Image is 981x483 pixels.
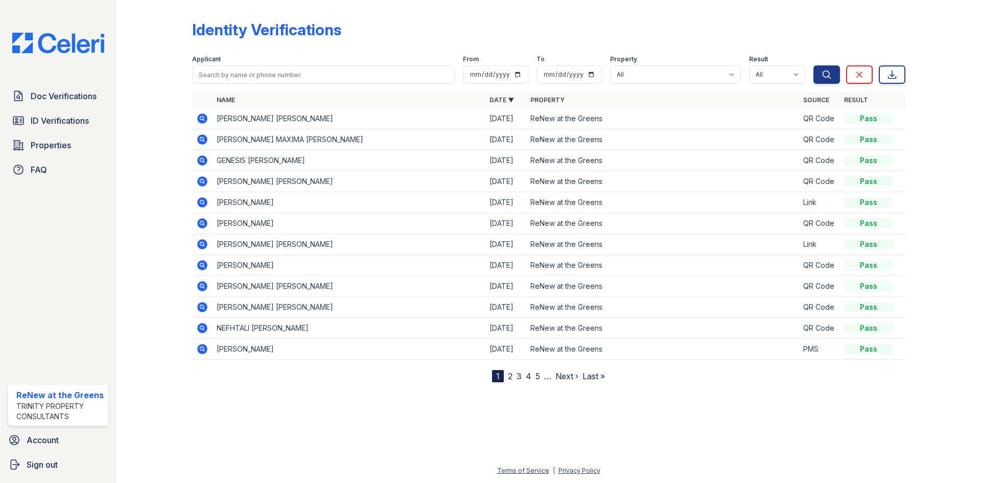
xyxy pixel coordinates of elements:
[799,339,840,360] td: PMS
[213,192,485,213] td: [PERSON_NAME]
[799,192,840,213] td: Link
[526,192,799,213] td: ReNew at the Greens
[213,129,485,150] td: [PERSON_NAME] MAXIMA [PERSON_NAME]
[497,467,549,474] a: Terms of Service
[526,339,799,360] td: ReNew at the Greens
[213,255,485,276] td: [PERSON_NAME]
[844,281,893,291] div: Pass
[526,297,799,318] td: ReNew at the Greens
[799,108,840,129] td: QR Code
[485,297,526,318] td: [DATE]
[31,139,71,151] span: Properties
[489,96,514,104] a: Date ▼
[799,318,840,339] td: QR Code
[526,108,799,129] td: ReNew at the Greens
[844,113,893,124] div: Pass
[213,213,485,234] td: [PERSON_NAME]
[844,96,868,104] a: Result
[8,159,108,180] a: FAQ
[844,302,893,312] div: Pass
[8,110,108,131] a: ID Verifications
[485,234,526,255] td: [DATE]
[530,96,565,104] a: Property
[213,234,485,255] td: [PERSON_NAME] [PERSON_NAME]
[844,155,893,166] div: Pass
[582,371,605,381] a: Last »
[844,323,893,333] div: Pass
[799,255,840,276] td: QR Code
[16,401,104,422] div: Trinity Property Consultants
[213,297,485,318] td: [PERSON_NAME] [PERSON_NAME]
[844,134,893,145] div: Pass
[508,371,512,381] a: 2
[192,20,341,39] div: Identity Verifications
[799,171,840,192] td: QR Code
[31,164,47,176] span: FAQ
[192,55,221,63] label: Applicant
[213,150,485,171] td: GENESIS [PERSON_NAME]
[844,239,893,249] div: Pass
[217,96,235,104] a: Name
[558,467,600,474] a: Privacy Policy
[553,467,555,474] div: |
[844,218,893,228] div: Pass
[799,276,840,297] td: QR Code
[485,108,526,129] td: [DATE]
[749,55,768,63] label: Result
[799,213,840,234] td: QR Code
[526,276,799,297] td: ReNew at the Greens
[844,176,893,187] div: Pass
[213,318,485,339] td: NEFHTALI [PERSON_NAME]
[526,129,799,150] td: ReNew at the Greens
[844,260,893,270] div: Pass
[16,389,104,401] div: ReNew at the Greens
[844,197,893,208] div: Pass
[485,318,526,339] td: [DATE]
[526,213,799,234] td: ReNew at the Greens
[803,96,829,104] a: Source
[485,129,526,150] td: [DATE]
[799,297,840,318] td: QR Code
[536,55,545,63] label: To
[485,339,526,360] td: [DATE]
[31,90,97,102] span: Doc Verifications
[4,33,112,53] img: CE_Logo_Blue-a8612792a0a2168367f1c8372b55b34899dd931a85d93a1a3d3e32e68fde9ad4.png
[4,454,112,475] a: Sign out
[485,276,526,297] td: [DATE]
[844,344,893,354] div: Pass
[485,255,526,276] td: [DATE]
[485,192,526,213] td: [DATE]
[526,171,799,192] td: ReNew at the Greens
[555,371,578,381] a: Next ›
[485,171,526,192] td: [DATE]
[27,458,58,471] span: Sign out
[517,371,522,381] a: 3
[526,371,531,381] a: 4
[799,129,840,150] td: QR Code
[213,339,485,360] td: [PERSON_NAME]
[192,65,455,84] input: Search by name or phone number
[213,171,485,192] td: [PERSON_NAME] [PERSON_NAME]
[799,234,840,255] td: Link
[492,370,504,382] div: 1
[4,430,112,450] a: Account
[526,234,799,255] td: ReNew at the Greens
[799,150,840,171] td: QR Code
[526,255,799,276] td: ReNew at the Greens
[27,434,59,446] span: Account
[213,108,485,129] td: [PERSON_NAME] [PERSON_NAME]
[610,55,637,63] label: Property
[485,150,526,171] td: [DATE]
[544,370,551,382] span: …
[526,318,799,339] td: ReNew at the Greens
[8,86,108,106] a: Doc Verifications
[526,150,799,171] td: ReNew at the Greens
[485,213,526,234] td: [DATE]
[31,114,89,127] span: ID Verifications
[535,371,540,381] a: 5
[213,276,485,297] td: [PERSON_NAME] [PERSON_NAME]
[463,55,479,63] label: From
[8,135,108,155] a: Properties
